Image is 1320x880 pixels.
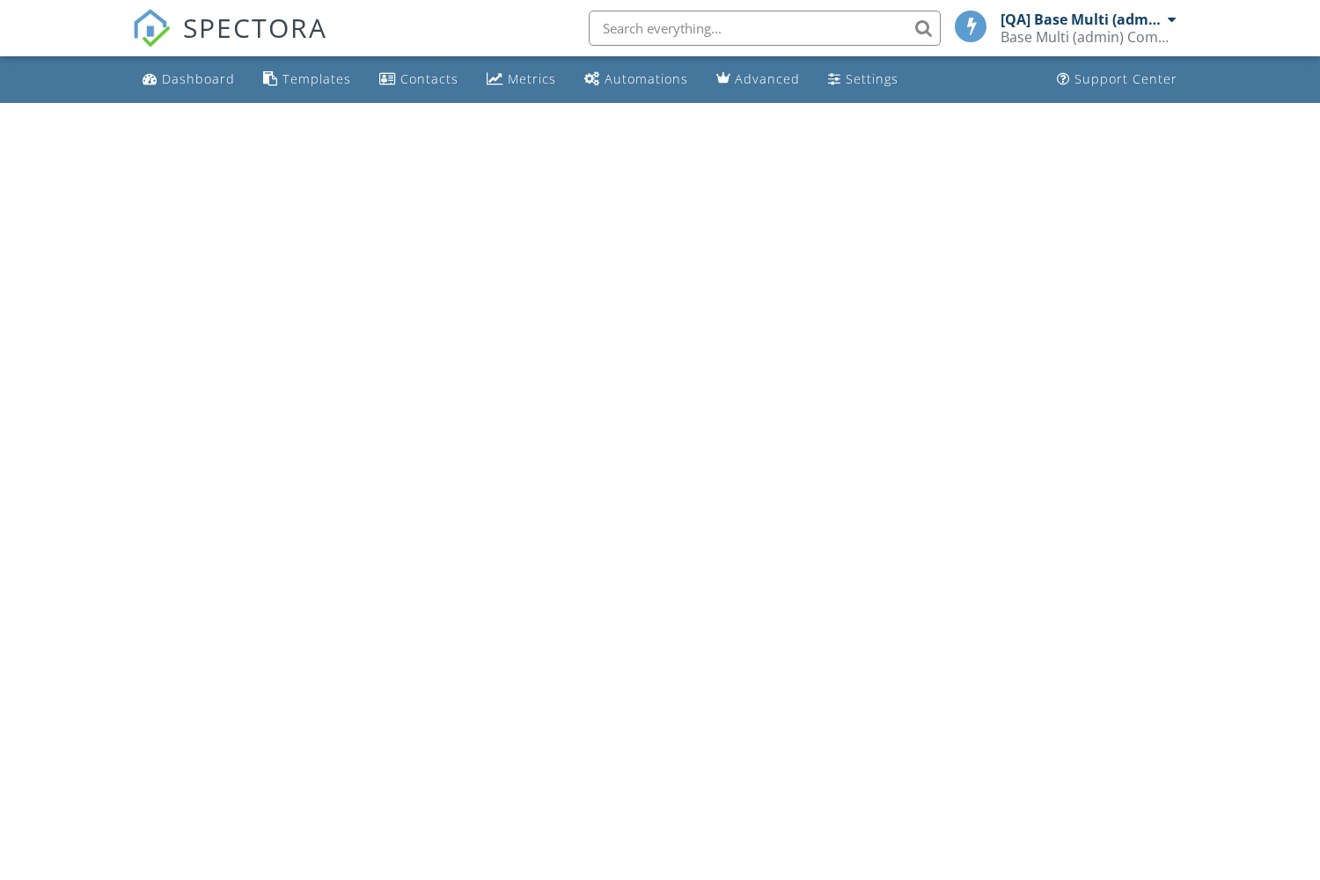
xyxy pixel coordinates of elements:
[400,70,458,87] div: Contacts
[372,63,466,96] a: Contacts
[821,63,906,96] a: Settings
[605,70,688,87] div: Automations
[589,11,941,46] input: Search everything...
[162,70,235,87] div: Dashboard
[846,70,898,87] div: Settings
[183,9,327,46] span: SPECTORA
[709,63,807,96] a: Advanced
[480,63,563,96] a: Metrics
[577,63,695,96] a: Automations (Basic)
[735,70,800,87] div: Advanced
[1050,63,1184,96] a: Support Center
[132,24,327,61] a: SPECTORA
[282,70,351,87] div: Templates
[132,9,171,48] img: The Best Home Inspection Software - Spectora
[1074,70,1177,87] div: Support Center
[1001,11,1163,28] div: [QA] Base Multi (admin)
[1001,28,1177,46] div: Base Multi (admin) Company
[256,63,358,96] a: Templates
[136,63,242,96] a: Dashboard
[508,70,556,87] div: Metrics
